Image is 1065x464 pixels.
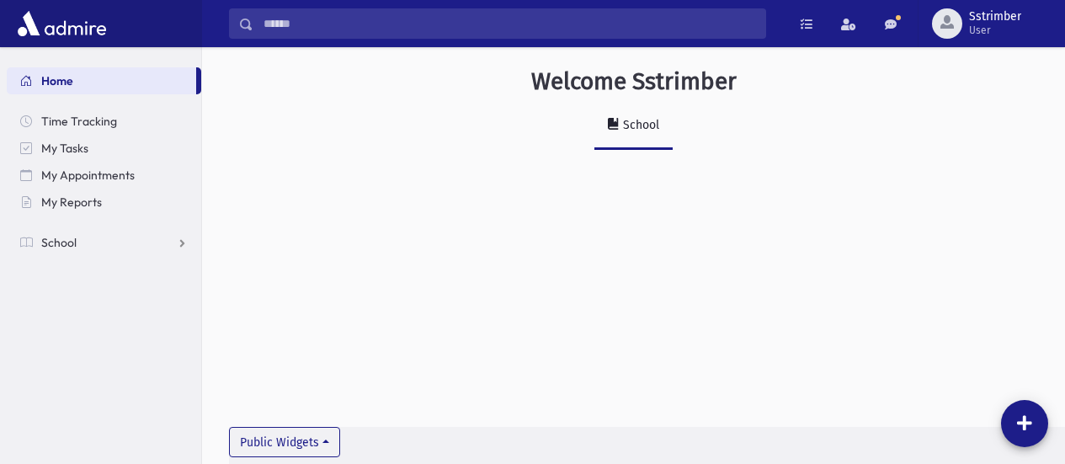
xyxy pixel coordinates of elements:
[7,67,196,94] a: Home
[7,135,201,162] a: My Tasks
[969,24,1021,37] span: User
[7,229,201,256] a: School
[7,189,201,216] a: My Reports
[7,162,201,189] a: My Appointments
[13,7,110,40] img: AdmirePro
[253,8,765,39] input: Search
[41,168,135,183] span: My Appointments
[41,235,77,250] span: School
[969,10,1021,24] span: Sstrimber
[41,114,117,129] span: Time Tracking
[620,118,659,132] div: School
[41,195,102,210] span: My Reports
[229,427,340,457] button: Public Widgets
[41,141,88,156] span: My Tasks
[7,108,201,135] a: Time Tracking
[531,67,737,96] h3: Welcome Sstrimber
[41,73,73,88] span: Home
[594,103,673,150] a: School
